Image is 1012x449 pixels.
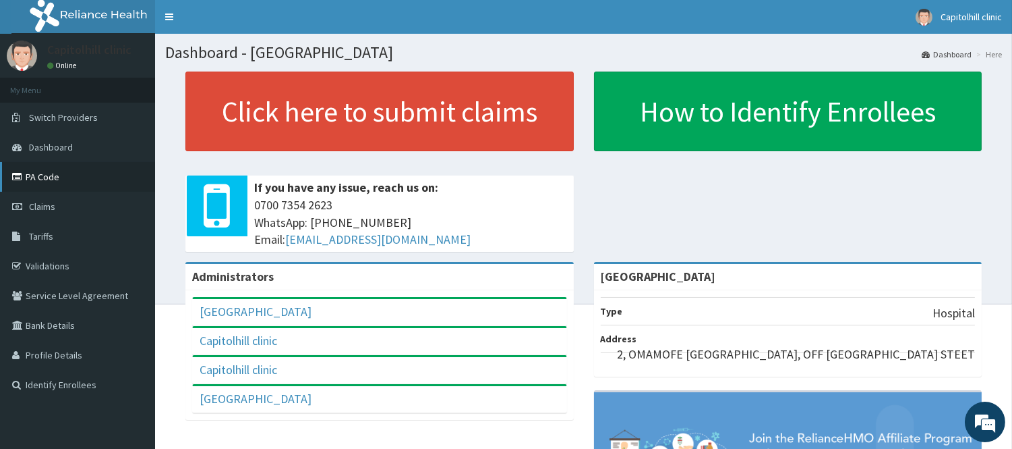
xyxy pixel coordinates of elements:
li: Here [973,49,1002,60]
b: If you have any issue, reach us on: [254,180,438,195]
p: Hospital [932,305,975,322]
b: Address [601,333,637,345]
a: Click here to submit claims [185,72,574,151]
a: Dashboard [922,49,972,60]
a: How to Identify Enrollees [594,72,982,151]
span: Claims [29,201,55,213]
a: [GEOGRAPHIC_DATA] [200,304,311,319]
span: 0700 7354 2623 WhatsApp: [PHONE_NUMBER] Email: [254,196,567,248]
span: Switch Providers [29,111,98,124]
h1: Dashboard - [GEOGRAPHIC_DATA] [165,44,1002,61]
p: Capitolhill clinic [47,44,131,56]
span: Capitolhill clinic [941,11,1002,23]
img: User Image [916,9,932,26]
b: Administrators [192,269,274,284]
a: Capitolhill clinic [200,333,277,348]
a: Online [47,61,80,70]
span: Tariffs [29,230,53,242]
b: Type [601,305,623,317]
strong: [GEOGRAPHIC_DATA] [601,269,716,284]
a: [EMAIL_ADDRESS][DOMAIN_NAME] [285,232,471,247]
p: 2, OMAMOFE [GEOGRAPHIC_DATA], OFF [GEOGRAPHIC_DATA] STEET [617,346,975,363]
a: [GEOGRAPHIC_DATA] [200,391,311,406]
a: Capitolhill clinic [200,362,277,377]
img: User Image [7,41,37,71]
span: Dashboard [29,141,73,153]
